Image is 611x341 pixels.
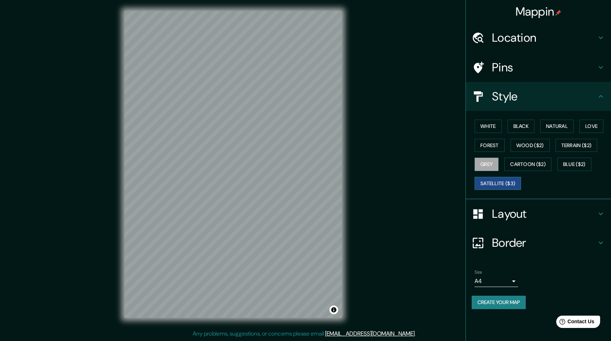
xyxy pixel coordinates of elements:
button: White [475,120,502,133]
div: Border [466,228,611,257]
button: Natural [540,120,574,133]
h4: Border [492,236,596,250]
div: Style [466,82,611,111]
div: . [417,329,418,338]
a: [EMAIL_ADDRESS][DOMAIN_NAME] [325,330,415,337]
button: Create your map [472,296,526,309]
h4: Style [492,89,596,104]
div: A4 [475,275,518,287]
iframe: Help widget launcher [546,313,603,333]
div: Location [466,23,611,52]
p: Any problems, suggestions, or concerns please email . [193,329,416,338]
div: . [416,329,417,338]
button: Satellite ($3) [475,177,521,190]
button: Cartoon ($2) [504,158,551,171]
button: Toggle attribution [329,305,338,314]
button: Terrain ($2) [555,139,598,152]
h4: Mappin [516,4,562,19]
button: Wood ($2) [510,139,550,152]
img: pin-icon.png [555,10,561,16]
h4: Layout [492,207,596,221]
canvas: Map [124,11,342,318]
button: Love [579,120,603,133]
button: Blue ($2) [557,158,591,171]
h4: Location [492,30,596,45]
h4: Pins [492,60,596,75]
button: Black [508,120,535,133]
div: Pins [466,53,611,82]
label: Size [475,269,482,275]
div: Layout [466,199,611,228]
button: Grey [475,158,499,171]
button: Forest [475,139,505,152]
